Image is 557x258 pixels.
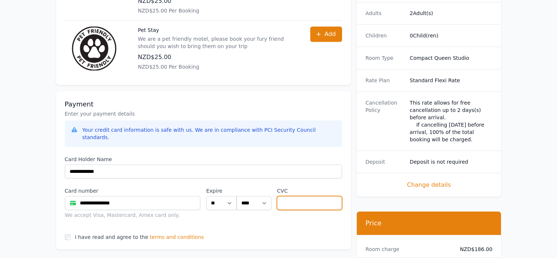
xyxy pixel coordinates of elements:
h3: Price [365,219,493,228]
label: Card number [65,187,201,195]
label: I have read and agree to the [75,234,148,240]
p: NZD$25.00 [138,53,296,62]
button: Add [310,26,342,42]
p: Pet Stay [138,26,296,34]
p: Enter your payment details [65,110,342,117]
label: . [237,187,271,195]
dd: Deposit is not required [410,158,493,166]
dd: 0 Child(ren) [410,32,493,39]
p: NZD$25.00 Per Booking [138,7,296,14]
label: Card Holder Name [65,156,342,163]
dt: Cancellation Policy [365,99,404,143]
dt: Room charge [365,246,448,253]
img: Pet Stay [65,26,123,70]
dt: Children [365,32,404,39]
p: We are a pet friendly motel, please book your fury friend should you wish to bring them on your trip [138,35,296,50]
label: CVC [277,187,342,195]
div: Your credit card information is safe with us. We are in compliance with PCI Security Council stan... [82,126,336,141]
p: NZD$25.00 Per Booking [138,63,296,70]
span: Change details [365,181,493,189]
dt: Deposit [365,158,404,166]
dd: Standard Flexi Rate [410,77,493,84]
div: We accept Visa, Mastercard, Amex card only. [65,211,201,219]
span: terms and conditions [150,233,204,241]
dt: Adults [365,10,404,17]
label: Expire [206,187,237,195]
dt: Room Type [365,54,404,62]
dd: 2 Adult(s) [410,10,493,17]
dd: Compact Queen Studio [410,54,493,62]
div: This rate allows for free cancellation up to 2 days(s) before arrival. If cancelling [DATE] befor... [410,99,493,143]
dt: Rate Plan [365,77,404,84]
dd: NZD$186.00 [454,246,493,253]
span: Add [324,30,336,39]
h3: Payment [65,100,342,109]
